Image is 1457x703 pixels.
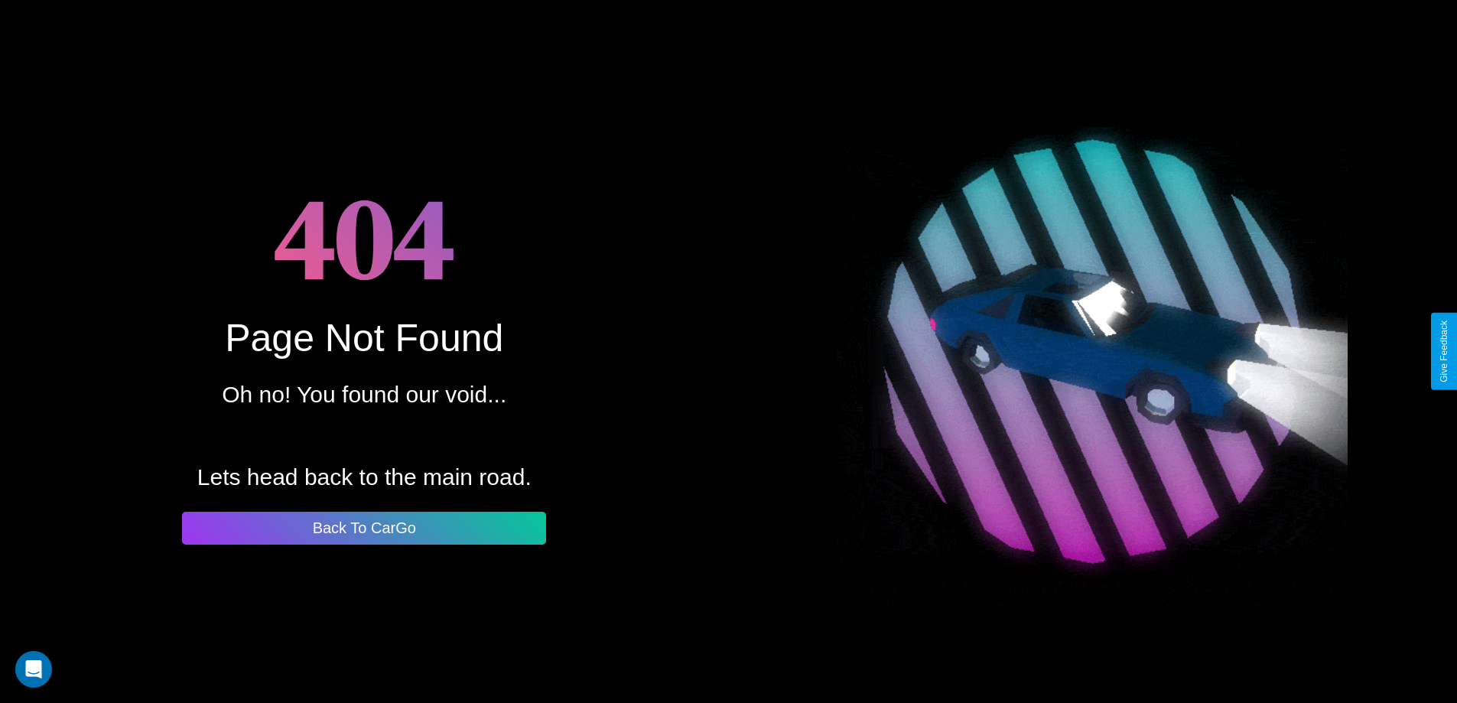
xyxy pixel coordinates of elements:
div: Give Feedback [1439,321,1449,382]
button: Back To CarGo [182,512,546,545]
p: Oh no! You found our void... Lets head back to the main road. [197,374,532,498]
h1: 404 [274,159,455,316]
img: spinning car [837,96,1348,607]
div: Open Intercom Messenger [15,651,52,688]
div: Page Not Found [225,316,503,360]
